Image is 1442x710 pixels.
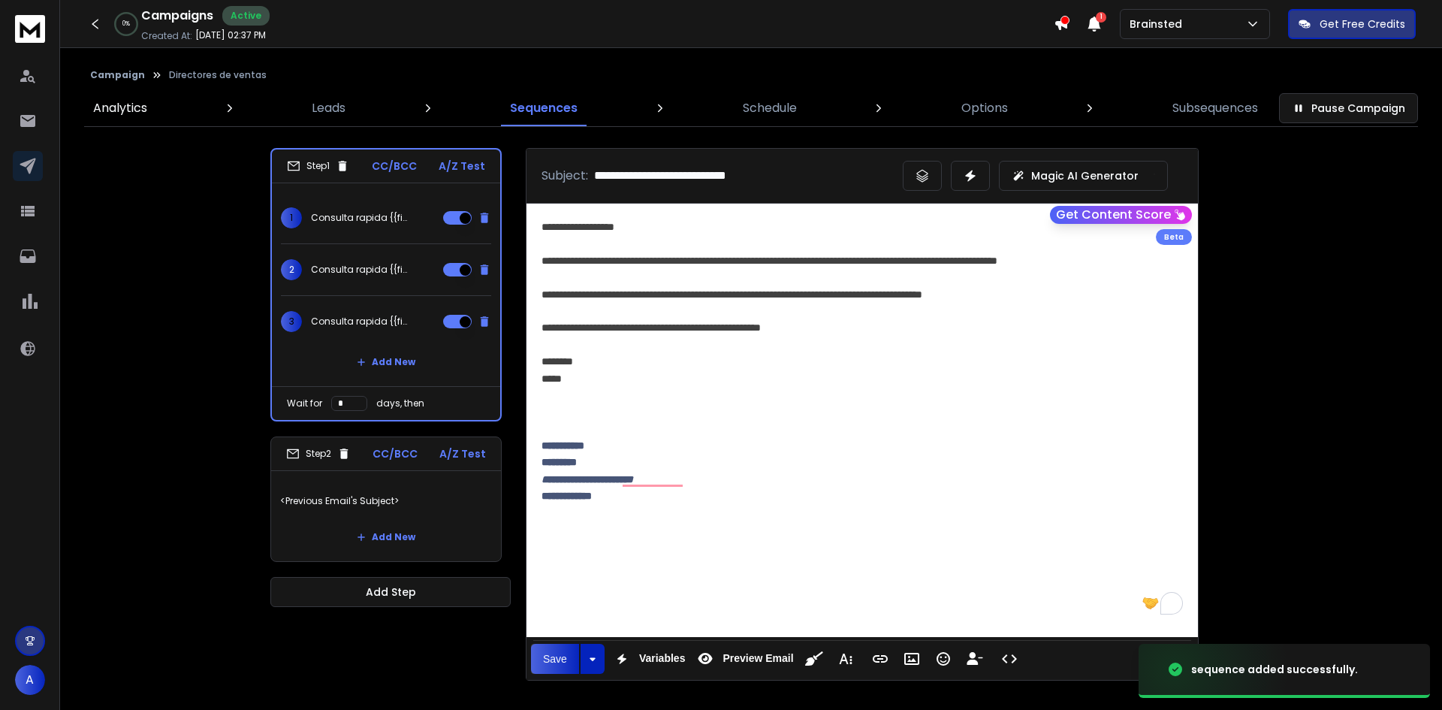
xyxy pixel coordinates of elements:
p: Subsequences [1172,99,1258,117]
p: Subject: [542,167,588,185]
div: Beta [1156,229,1192,245]
a: Leads [303,90,354,126]
button: Variables [608,644,689,674]
button: Save [531,644,579,674]
button: Add New [345,522,427,552]
p: A/Z Test [439,446,486,461]
a: Schedule [734,90,806,126]
p: Leads [312,99,345,117]
img: logo [15,15,45,43]
div: Step 2 [286,447,351,461]
li: Step2CC/BCCA/Z Test<Previous Email's Subject>Add New [270,437,502,562]
p: Consulta rapida {{firstName}} [311,212,407,224]
p: <Previous Email's Subject> [280,480,492,522]
button: Insert Link (Ctrl+K) [866,644,894,674]
p: Directores de ventas [169,69,267,81]
button: A [15,665,45,695]
div: To enrich screen reader interactions, please activate Accessibility in Grammarly extension settings [526,204,1198,630]
button: Get Content Score [1050,206,1192,224]
p: Magic AI Generator [1031,168,1139,183]
li: Step1CC/BCCA/Z Test1Consulta rapida {{firstName}}2Consulta rapida {{firstName}}3Consulta rapida {... [270,148,502,421]
div: Step 1 [287,159,349,173]
p: Options [961,99,1008,117]
button: Add New [345,347,427,377]
a: Subsequences [1163,90,1267,126]
a: Sequences [501,90,587,126]
p: Wait for [287,397,322,409]
p: Schedule [743,99,797,117]
p: CC/BCC [372,159,417,174]
button: Pause Campaign [1279,93,1418,123]
p: 0 % [122,20,130,29]
a: Options [952,90,1017,126]
p: Consulta rapida {{firstName}} [311,264,407,276]
div: Active [222,6,270,26]
div: sequence added successfully. [1191,662,1358,677]
button: Code View [995,644,1024,674]
p: days, then [376,397,424,409]
span: 1 [1096,12,1106,23]
button: Clean HTML [800,644,828,674]
span: Variables [636,652,689,665]
p: [DATE] 02:37 PM [195,29,266,41]
p: Brainsted [1130,17,1188,32]
p: CC/BCC [373,446,418,461]
p: Get Free Credits [1320,17,1405,32]
span: 3 [281,311,302,332]
button: Get Free Credits [1288,9,1416,39]
button: Insert Unsubscribe Link [961,644,989,674]
p: Consulta rapida {{firstName}} [311,316,407,328]
h1: Campaigns [141,7,213,25]
button: More Text [831,644,860,674]
button: Insert Image (Ctrl+P) [897,644,926,674]
p: A/Z Test [439,159,485,174]
button: Preview Email [691,644,796,674]
p: Created At: [141,30,192,42]
button: Add Step [270,577,511,607]
span: 2 [281,259,302,280]
a: Analytics [84,90,156,126]
button: Emoticons [929,644,958,674]
p: Analytics [93,99,147,117]
button: Campaign [90,69,145,81]
button: Magic AI Generator [999,161,1168,191]
p: Sequences [510,99,578,117]
span: 1 [281,207,302,228]
span: Preview Email [719,652,796,665]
